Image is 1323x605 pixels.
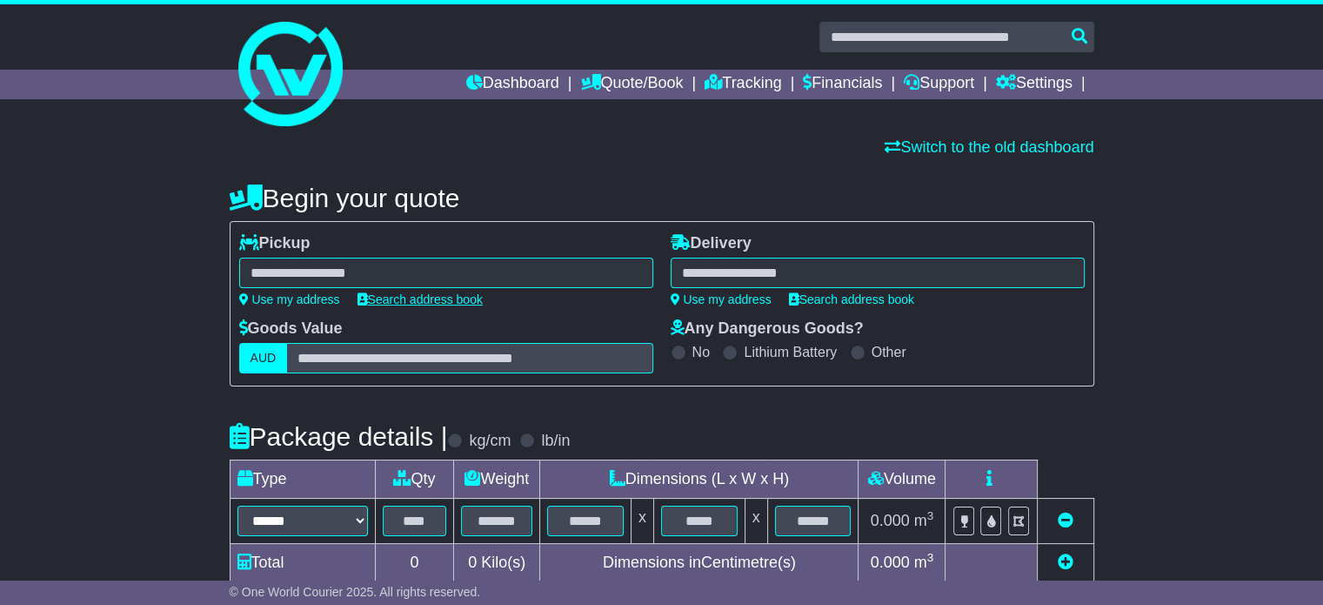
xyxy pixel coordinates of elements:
[239,292,340,306] a: Use my address
[357,292,483,306] a: Search address book
[692,344,710,360] label: No
[803,70,882,99] a: Financials
[230,184,1094,212] h4: Begin your quote
[885,138,1093,156] a: Switch to the old dashboard
[375,460,454,499] td: Qty
[541,432,570,451] label: lb/in
[469,432,511,451] label: kg/cm
[1058,512,1073,529] a: Remove this item
[927,551,934,564] sup: 3
[468,554,477,571] span: 0
[671,234,752,253] label: Delivery
[914,512,934,529] span: m
[631,499,653,544] td: x
[914,554,934,571] span: m
[239,319,343,339] label: Goods Value
[871,554,910,571] span: 0.000
[375,544,454,582] td: 0
[1058,554,1073,571] a: Add new item
[871,512,910,529] span: 0.000
[745,499,767,544] td: x
[466,70,559,99] a: Dashboard
[230,585,481,599] span: © One World Courier 2025. All rights reserved.
[230,422,448,451] h4: Package details |
[540,544,859,582] td: Dimensions in Centimetre(s)
[744,344,837,360] label: Lithium Battery
[454,460,540,499] td: Weight
[904,70,974,99] a: Support
[230,460,375,499] td: Type
[872,344,906,360] label: Other
[927,509,934,522] sup: 3
[671,319,864,339] label: Any Dangerous Goods?
[705,70,781,99] a: Tracking
[859,460,945,499] td: Volume
[580,70,683,99] a: Quote/Book
[789,292,914,306] a: Search address book
[239,234,311,253] label: Pickup
[454,544,540,582] td: Kilo(s)
[540,460,859,499] td: Dimensions (L x W x H)
[996,70,1072,99] a: Settings
[239,343,288,373] label: AUD
[230,544,375,582] td: Total
[671,292,772,306] a: Use my address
